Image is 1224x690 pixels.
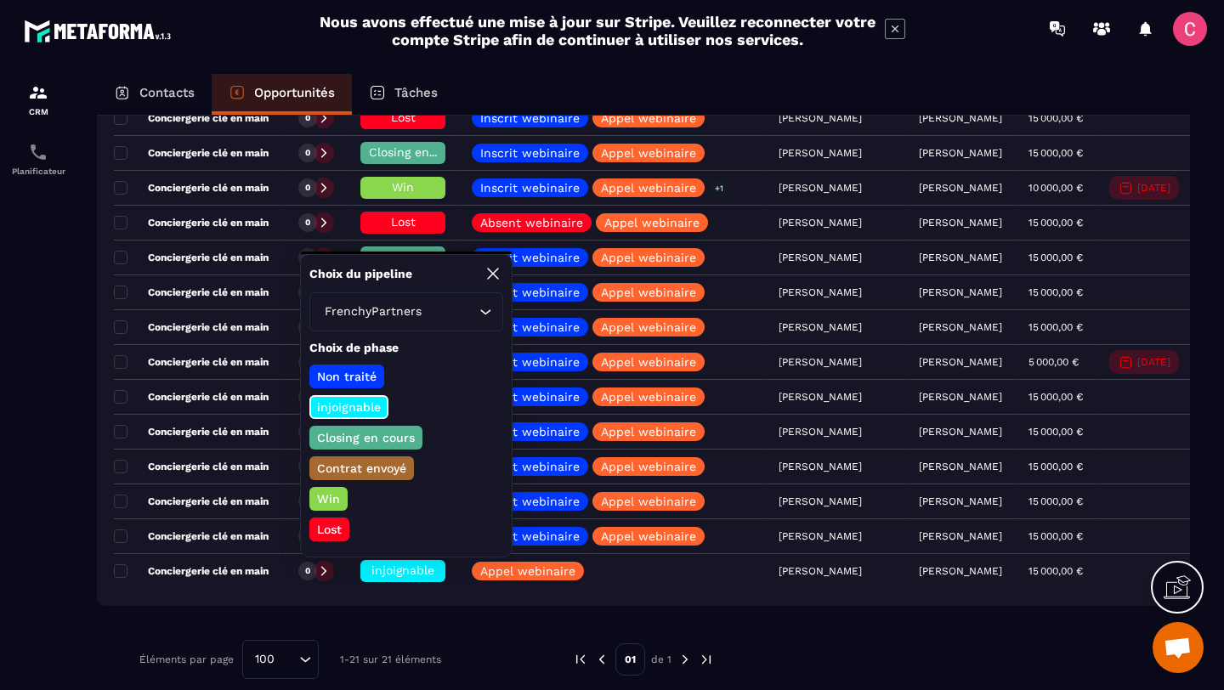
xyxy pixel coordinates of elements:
[254,85,335,100] p: Opportunités
[319,13,876,48] h2: Nous avons effectué une mise à jour sur Stripe. Veuillez reconnecter votre compte Stripe afin de ...
[1028,321,1083,333] p: 15 000,00 €
[1028,565,1083,577] p: 15 000,00 €
[4,107,72,116] p: CRM
[242,640,319,679] div: Search for option
[480,147,580,159] p: Inscrit webinaire
[212,74,352,115] a: Opportunités
[314,429,417,446] p: Closing en cours
[114,181,269,195] p: Conciergerie clé en main
[699,652,714,667] img: next
[1028,356,1079,368] p: 5 000,00 €
[601,321,696,333] p: Appel webinaire
[480,321,580,333] p: Inscrit webinaire
[139,85,195,100] p: Contacts
[369,145,466,159] span: Closing en cours
[919,217,1002,229] p: [PERSON_NAME]
[919,252,1002,263] p: [PERSON_NAME]
[919,286,1002,298] p: [PERSON_NAME]
[4,129,72,189] a: schedulerschedulerPlanificateur
[97,74,212,115] a: Contacts
[28,142,48,162] img: scheduler
[601,356,696,368] p: Appel webinaire
[28,82,48,103] img: formation
[601,530,696,542] p: Appel webinaire
[1137,182,1170,194] p: [DATE]
[480,286,580,298] p: Inscrit webinaire
[305,147,310,159] p: 0
[601,391,696,403] p: Appel webinaire
[1028,495,1083,507] p: 15 000,00 €
[709,179,729,197] p: +1
[114,286,269,299] p: Conciergerie clé en main
[114,564,269,578] p: Conciergerie clé en main
[1028,461,1083,472] p: 15 000,00 €
[249,650,280,669] span: 100
[320,303,425,321] span: FrenchyPartners
[601,147,696,159] p: Appel webinaire
[114,251,269,264] p: Conciergerie clé en main
[371,563,434,577] span: injoignable
[114,320,269,334] p: Conciergerie clé en main
[594,652,609,667] img: prev
[677,652,693,667] img: next
[1153,622,1204,673] div: Ouvrir le chat
[305,112,310,124] p: 0
[1028,391,1083,403] p: 15 000,00 €
[480,182,580,194] p: Inscrit webinaire
[919,356,1002,368] p: [PERSON_NAME]
[1028,252,1083,263] p: 15 000,00 €
[480,112,580,124] p: Inscrit webinaire
[573,652,588,667] img: prev
[114,146,269,160] p: Conciergerie clé en main
[1028,112,1083,124] p: 15 000,00 €
[919,112,1002,124] p: [PERSON_NAME]
[305,182,310,194] p: 0
[1028,286,1083,298] p: 15 000,00 €
[601,286,696,298] p: Appel webinaire
[480,530,580,542] p: Inscrit webinaire
[305,565,310,577] p: 0
[601,182,696,194] p: Appel webinaire
[919,321,1002,333] p: [PERSON_NAME]
[314,490,343,507] p: Win
[919,182,1002,194] p: [PERSON_NAME]
[314,399,383,416] p: injoignable
[314,368,379,385] p: Non traité
[114,111,269,125] p: Conciergerie clé en main
[425,303,475,321] input: Search for option
[1137,356,1170,368] p: [DATE]
[480,461,580,472] p: Inscrit webinaire
[114,355,269,369] p: Conciergerie clé en main
[615,643,645,676] p: 01
[305,217,310,229] p: 0
[114,495,269,508] p: Conciergerie clé en main
[601,495,696,507] p: Appel webinaire
[24,15,177,47] img: logo
[352,74,455,115] a: Tâches
[651,653,671,666] p: de 1
[480,217,583,229] p: Absent webinaire
[392,180,414,194] span: Win
[114,460,269,473] p: Conciergerie clé en main
[314,460,409,477] p: Contrat envoyé
[114,425,269,438] p: Conciergerie clé en main
[340,653,441,665] p: 1-21 sur 21 éléments
[601,426,696,438] p: Appel webinaire
[309,340,503,356] p: Choix de phase
[1028,147,1083,159] p: 15 000,00 €
[919,565,1002,577] p: [PERSON_NAME]
[480,252,580,263] p: Inscrit webinaire
[919,530,1002,542] p: [PERSON_NAME]
[480,565,575,577] p: Appel webinaire
[919,495,1002,507] p: [PERSON_NAME]
[1028,426,1083,438] p: 15 000,00 €
[114,390,269,404] p: Conciergerie clé en main
[601,252,696,263] p: Appel webinaire
[480,356,580,368] p: Inscrit webinaire
[394,85,438,100] p: Tâches
[314,521,344,538] p: Lost
[601,461,696,472] p: Appel webinaire
[309,266,412,282] p: Choix du pipeline
[139,653,234,665] p: Éléments par page
[1028,182,1083,194] p: 10 000,00 €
